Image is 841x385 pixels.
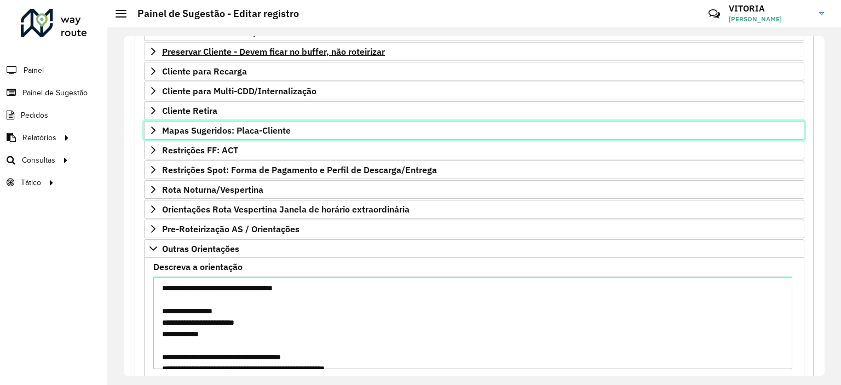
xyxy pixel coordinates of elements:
a: Contato Rápido [702,2,726,26]
span: Tático [21,177,41,188]
label: Descreva a orientação [153,260,243,273]
span: Preservar Cliente - Devem ficar no buffer, não roteirizar [162,47,385,56]
a: Preservar Cliente - Devem ficar no buffer, não roteirizar [144,42,804,61]
span: Restrições FF: ACT [162,146,238,154]
span: Pre-Roteirização AS / Orientações [162,225,299,233]
span: Mapas Sugeridos: Placa-Cliente [162,126,291,135]
span: Orientações Rota Vespertina Janela de horário extraordinária [162,205,410,214]
h3: VITORIA [729,3,811,14]
span: Painel de Sugestão [22,87,88,99]
a: Restrições FF: ACT [144,141,804,159]
h2: Painel de Sugestão - Editar registro [126,8,299,20]
span: Pedidos [21,110,48,121]
a: Outras Orientações [144,239,804,258]
a: Restrições Spot: Forma de Pagamento e Perfil de Descarga/Entrega [144,160,804,179]
span: Cliente Retira [162,106,217,115]
span: [PERSON_NAME] [729,14,811,24]
span: Consultas [22,154,55,166]
a: Mapas Sugeridos: Placa-Cliente [144,121,804,140]
div: Outras Orientações [144,258,804,383]
a: Rota Noturna/Vespertina [144,180,804,199]
span: Relatórios [22,132,56,143]
a: Orientações Rota Vespertina Janela de horário extraordinária [144,200,804,219]
span: Priorizar Cliente - Não podem ficar no buffer [162,27,341,36]
span: Painel [24,65,44,76]
span: Outras Orientações [162,244,239,253]
a: Cliente Retira [144,101,804,120]
a: Cliente para Recarga [144,62,804,81]
span: Restrições Spot: Forma de Pagamento e Perfil de Descarga/Entrega [162,165,437,174]
span: Rota Noturna/Vespertina [162,185,263,194]
span: Cliente para Recarga [162,67,247,76]
a: Pre-Roteirização AS / Orientações [144,220,804,238]
span: Cliente para Multi-CDD/Internalização [162,87,316,95]
a: Cliente para Multi-CDD/Internalização [144,82,804,100]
